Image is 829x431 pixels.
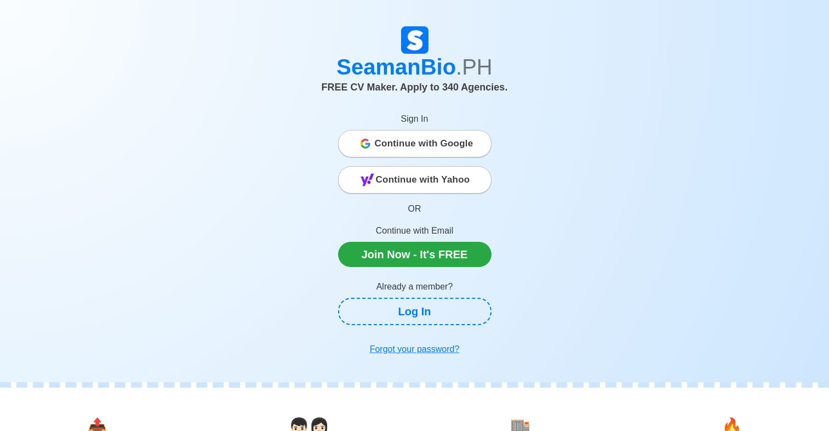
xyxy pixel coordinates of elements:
button: Continue with Yahoo [338,166,491,194]
u: Forgot your password? [370,344,460,354]
a: Forgot your password? [338,338,491,360]
p: Sign In [338,112,491,126]
button: Continue with Google [338,130,491,157]
span: Continue with Yahoo [376,169,470,191]
a: Join Now - It's FREE [338,242,491,267]
img: Logo [401,26,428,54]
p: Continue with Email [338,224,491,237]
span: Continue with Google [375,133,473,155]
span: .PH [456,55,493,79]
p: OR [338,202,491,216]
a: Log In [338,298,491,325]
h1: SeamanBio [111,54,719,80]
span: FREE CV Maker. Apply to 340 Agencies. [322,82,508,93]
p: Already a member? [338,280,491,293]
